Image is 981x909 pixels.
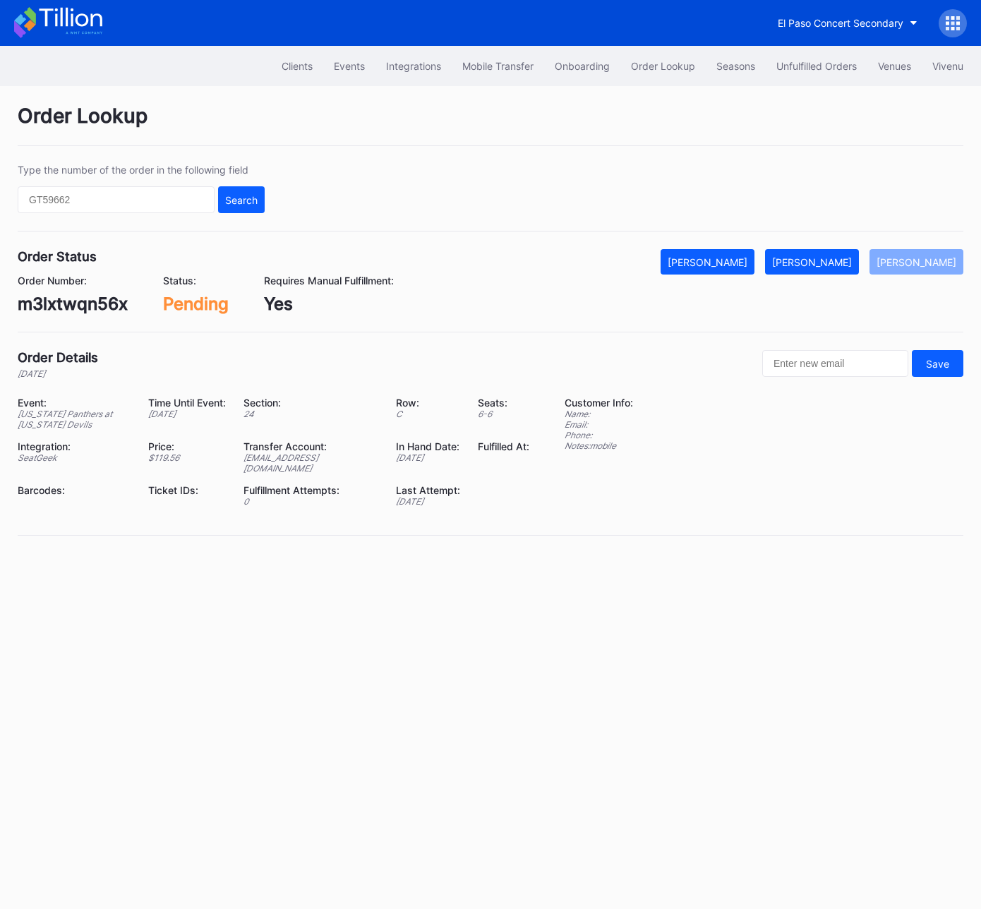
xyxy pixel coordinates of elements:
div: Onboarding [555,60,610,72]
button: Search [218,186,265,213]
div: Yes [264,294,394,314]
div: Status: [163,275,229,287]
button: Mobile Transfer [452,53,544,79]
button: Events [323,53,375,79]
div: Last Attempt: [396,484,460,496]
button: [PERSON_NAME] [661,249,754,275]
div: [DATE] [148,409,226,419]
div: Order Lookup [18,104,963,146]
div: Name: [565,409,633,419]
div: Notes: mobile [565,440,633,451]
div: Fulfillment Attempts: [243,484,378,496]
div: [PERSON_NAME] [772,256,852,268]
input: GT59662 [18,186,215,213]
div: m3lxtwqn56x [18,294,128,314]
input: Enter new email [762,350,908,377]
button: Onboarding [544,53,620,79]
button: Vivenu [922,53,974,79]
button: [PERSON_NAME] [869,249,963,275]
button: Integrations [375,53,452,79]
div: Time Until Event: [148,397,226,409]
div: Transfer Account: [243,440,378,452]
div: El Paso Concert Secondary [778,17,903,29]
div: Row: [396,397,460,409]
button: Venues [867,53,922,79]
div: In Hand Date: [396,440,460,452]
div: Venues [878,60,911,72]
div: Pending [163,294,229,314]
div: Type the number of the order in the following field [18,164,265,176]
div: [DATE] [18,368,98,379]
div: Seasons [716,60,755,72]
div: Fulfilled At: [478,440,529,452]
div: [EMAIL_ADDRESS][DOMAIN_NAME] [243,452,378,474]
div: Barcodes: [18,484,131,496]
div: Vivenu [932,60,963,72]
div: Order Details [18,350,98,365]
div: Integration: [18,440,131,452]
div: Event: [18,397,131,409]
div: Seats: [478,397,529,409]
button: [PERSON_NAME] [765,249,859,275]
div: Save [926,358,949,370]
div: Mobile Transfer [462,60,534,72]
div: Order Lookup [631,60,695,72]
div: [DATE] [396,496,460,507]
button: Order Lookup [620,53,706,79]
div: 0 [243,496,378,507]
div: 6 - 6 [478,409,529,419]
div: [PERSON_NAME] [668,256,747,268]
div: Order Number: [18,275,128,287]
div: [US_STATE] Panthers at [US_STATE] Devils [18,409,131,430]
div: Integrations [386,60,441,72]
div: C [396,409,460,419]
div: Order Status [18,249,97,264]
div: Events [334,60,365,72]
div: Customer Info: [565,397,633,409]
div: [PERSON_NAME] [877,256,956,268]
div: Phone: [565,430,633,440]
div: SeatGeek [18,452,131,463]
div: 24 [243,409,378,419]
div: Search [225,194,258,206]
div: Clients [282,60,313,72]
button: Unfulfilled Orders [766,53,867,79]
button: Save [912,350,963,377]
div: Requires Manual Fulfillment: [264,275,394,287]
div: [DATE] [396,452,460,463]
div: Email: [565,419,633,430]
button: Seasons [706,53,766,79]
button: El Paso Concert Secondary [767,10,928,36]
div: Price: [148,440,226,452]
div: Unfulfilled Orders [776,60,857,72]
div: Section: [243,397,378,409]
button: Clients [271,53,323,79]
div: $ 119.56 [148,452,226,463]
div: Ticket IDs: [148,484,226,496]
